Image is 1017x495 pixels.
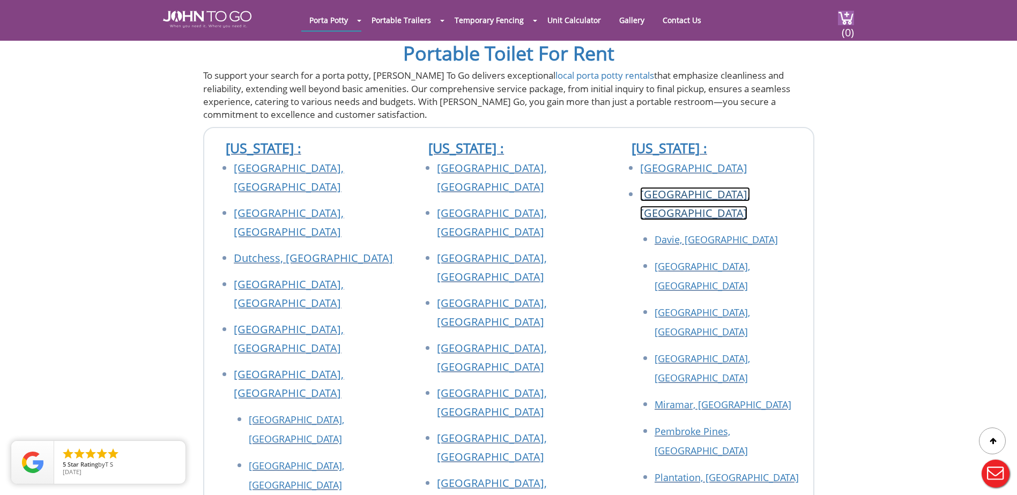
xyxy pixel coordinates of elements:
button: Live Chat [974,452,1017,495]
a: Temporary Fencing [447,10,532,31]
span: by [63,461,177,469]
a: [GEOGRAPHIC_DATA], [GEOGRAPHIC_DATA] [655,306,750,338]
a: [US_STATE] : [226,139,301,157]
a: Unit Calculator [539,10,609,31]
a: [GEOGRAPHIC_DATA], [GEOGRAPHIC_DATA] [437,296,547,329]
li:  [84,447,97,460]
a: [GEOGRAPHIC_DATA], [GEOGRAPHIC_DATA] [437,161,547,194]
span: (0) [841,17,854,40]
a: [GEOGRAPHIC_DATA], [GEOGRAPHIC_DATA] [437,341,547,374]
li:  [95,447,108,460]
span: [DATE] [63,468,81,476]
a: Portable Toilet For Rent [403,40,614,66]
img: Review Rating [22,452,43,473]
a: Pembroke Pines, [GEOGRAPHIC_DATA] [655,425,748,457]
a: Miramar, [GEOGRAPHIC_DATA] [655,398,791,411]
a: [GEOGRAPHIC_DATA], [GEOGRAPHIC_DATA] [234,367,344,400]
a: Dutchess, [GEOGRAPHIC_DATA] [234,251,393,265]
a: Contact Us [655,10,709,31]
a: [GEOGRAPHIC_DATA], [GEOGRAPHIC_DATA] [655,260,750,292]
a: [GEOGRAPHIC_DATA] [640,161,747,175]
a: [GEOGRAPHIC_DATA], [GEOGRAPHIC_DATA] [437,251,547,284]
span: 5 [63,460,66,468]
li:  [62,447,75,460]
a: [GEOGRAPHIC_DATA], [GEOGRAPHIC_DATA] [249,413,344,445]
a: Plantation, [GEOGRAPHIC_DATA] [655,471,799,484]
a: [US_STATE] : [632,139,707,157]
a: [US_STATE] : [428,139,504,157]
a: [GEOGRAPHIC_DATA], [GEOGRAPHIC_DATA] [249,459,344,491]
li:  [73,447,86,460]
a: [GEOGRAPHIC_DATA], [GEOGRAPHIC_DATA] [234,322,344,355]
p: To support your search for a porta potty, [PERSON_NAME] To Go delivers exceptional that emphasize... [203,69,814,121]
a: [GEOGRAPHIC_DATA], [GEOGRAPHIC_DATA] [234,206,344,239]
a: [GEOGRAPHIC_DATA], [GEOGRAPHIC_DATA] [437,206,547,239]
a: [GEOGRAPHIC_DATA], [GEOGRAPHIC_DATA] [234,161,344,194]
img: cart a [838,11,854,25]
img: JOHN to go [163,11,251,28]
a: Portable Trailers [363,10,439,31]
a: [GEOGRAPHIC_DATA], [GEOGRAPHIC_DATA] [234,277,344,310]
a: [GEOGRAPHIC_DATA], [GEOGRAPHIC_DATA] [437,431,547,464]
a: [GEOGRAPHIC_DATA], [GEOGRAPHIC_DATA] [437,386,547,419]
a: [GEOGRAPHIC_DATA], [GEOGRAPHIC_DATA] [640,187,750,220]
a: local porta potty rentals [555,69,654,81]
li:  [107,447,120,460]
span: T S [105,460,113,468]
a: [GEOGRAPHIC_DATA], [GEOGRAPHIC_DATA] [655,352,750,384]
span: Star Rating [68,460,98,468]
a: Gallery [611,10,652,31]
a: Porta Potty [301,10,356,31]
a: Davie, [GEOGRAPHIC_DATA] [655,233,778,246]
